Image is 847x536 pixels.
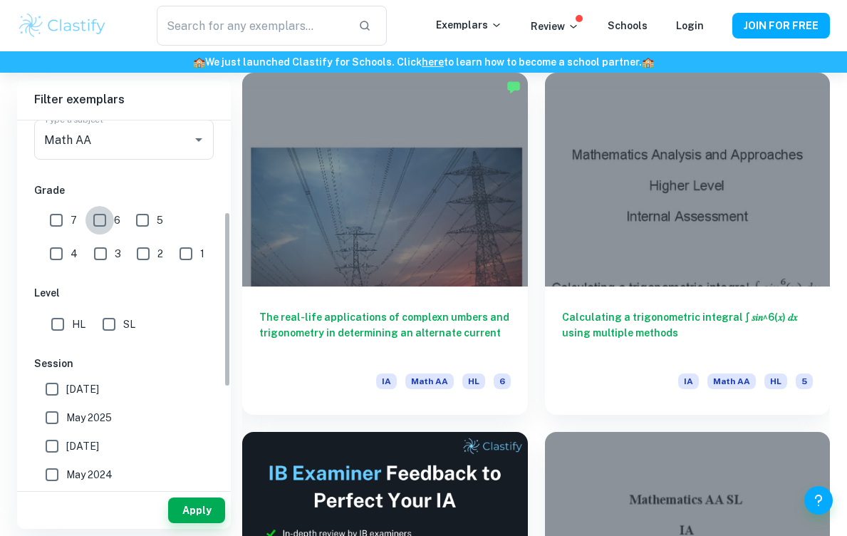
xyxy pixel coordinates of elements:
span: [DATE] [66,438,99,454]
a: Login [676,20,704,31]
a: Schools [608,20,648,31]
span: IA [678,373,699,389]
button: Open [189,130,209,150]
span: 7 [71,212,77,228]
h6: Level [34,285,214,301]
p: Review [531,19,579,34]
span: 5 [796,373,813,389]
h6: Session [34,356,214,371]
button: JOIN FOR FREE [732,13,830,38]
span: 5 [157,212,163,228]
img: Clastify logo [17,11,108,40]
span: May 2025 [66,410,112,426]
input: Search for any exemplars... [157,6,347,46]
button: Apply [168,498,225,523]
span: HL [462,373,485,389]
span: 4 [71,246,78,262]
img: Marked [506,80,521,94]
a: Calculating a trigonometric integral ∫ 𝑠𝑖𝑛^6(𝑥) 𝑑𝑥 using multiple methodsIAMath AAHL5 [545,73,831,415]
span: 6 [494,373,511,389]
h6: The real-life applications of complexn umbers and trigonometry in determining an alternate current [259,309,511,356]
span: Math AA [707,373,756,389]
button: Help and Feedback [804,486,833,515]
span: SL [123,316,135,332]
span: 3 [115,246,121,262]
span: HL [764,373,787,389]
span: 6 [114,212,120,228]
h6: Filter exemplars [17,80,231,120]
h6: Calculating a trigonometric integral ∫ 𝑠𝑖𝑛^6(𝑥) 𝑑𝑥 using multiple methods [562,309,814,356]
p: Exemplars [436,17,502,33]
a: here [422,56,444,68]
span: 🏫 [642,56,654,68]
span: Math AA [405,373,454,389]
span: 2 [157,246,163,262]
a: The real-life applications of complexn umbers and trigonometry in determining an alternate curren... [242,73,528,415]
h6: We just launched Clastify for Schools. Click to learn how to become a school partner. [3,54,844,70]
span: [DATE] [66,381,99,397]
h6: Grade [34,182,214,198]
span: 🏫 [193,56,205,68]
span: 1 [200,246,204,262]
span: IA [376,373,397,389]
span: May 2024 [66,467,113,483]
span: HL [72,316,85,332]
